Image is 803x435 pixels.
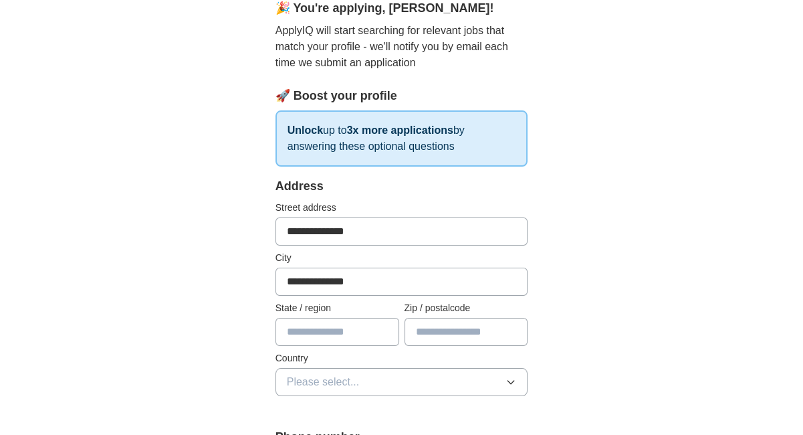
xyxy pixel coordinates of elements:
[275,87,528,105] div: 🚀 Boost your profile
[405,301,528,315] label: Zip / postalcode
[275,110,528,167] p: up to by answering these optional questions
[275,177,528,195] div: Address
[275,251,528,265] label: City
[275,368,528,396] button: Please select...
[347,124,453,136] strong: 3x more applications
[288,124,323,136] strong: Unlock
[275,201,528,215] label: Street address
[275,23,528,71] p: ApplyIQ will start searching for relevant jobs that match your profile - we'll notify you by emai...
[275,301,399,315] label: State / region
[275,351,528,365] label: Country
[287,374,360,390] span: Please select...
